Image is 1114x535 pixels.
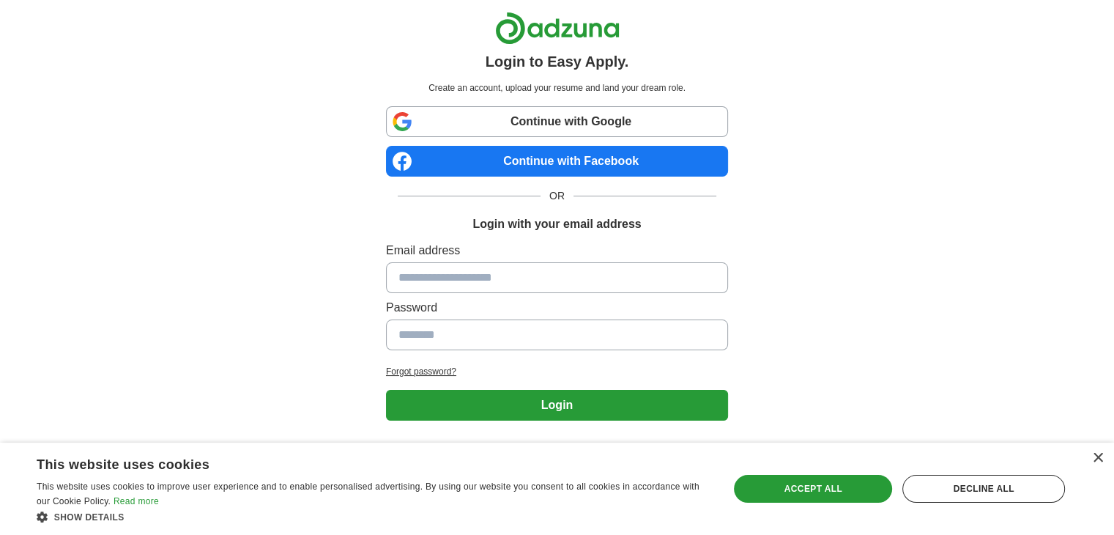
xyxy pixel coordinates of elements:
[386,365,728,378] a: Forgot password?
[37,509,708,524] div: Show details
[37,451,672,473] div: This website uses cookies
[114,496,159,506] a: Read more, opens a new window
[54,512,125,523] span: Show details
[386,242,728,259] label: Email address
[902,475,1065,503] div: Decline all
[541,188,573,204] span: OR
[386,299,728,317] label: Password
[386,390,728,421] button: Login
[486,51,629,73] h1: Login to Easy Apply.
[495,12,620,45] img: Adzuna logo
[386,106,728,137] a: Continue with Google
[386,146,728,177] a: Continue with Facebook
[472,215,641,233] h1: Login with your email address
[734,475,892,503] div: Accept all
[1092,453,1103,464] div: Close
[389,81,725,95] p: Create an account, upload your resume and land your dream role.
[37,481,699,506] span: This website uses cookies to improve user experience and to enable personalised advertising. By u...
